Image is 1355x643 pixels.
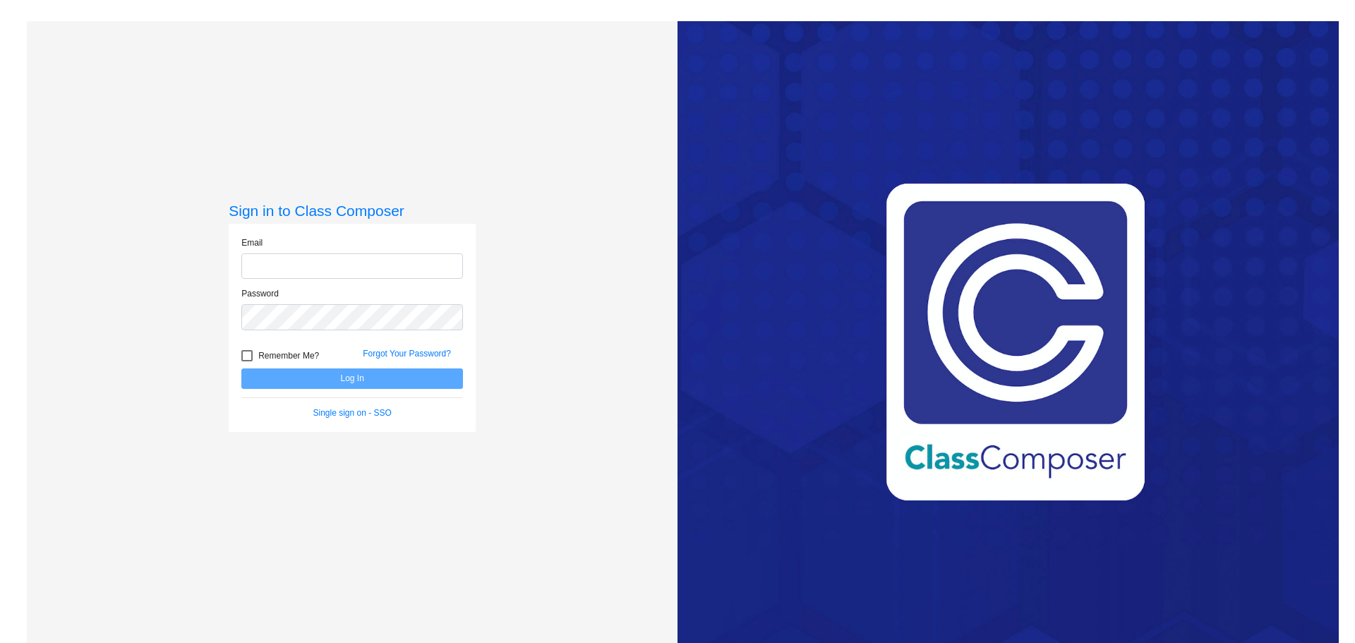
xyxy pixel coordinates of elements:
[241,287,279,300] label: Password
[258,347,319,364] span: Remember Me?
[229,202,476,220] h3: Sign in to Class Composer
[241,236,263,249] label: Email
[313,408,392,418] a: Single sign on - SSO
[241,368,463,389] button: Log In
[363,349,451,359] a: Forgot Your Password?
